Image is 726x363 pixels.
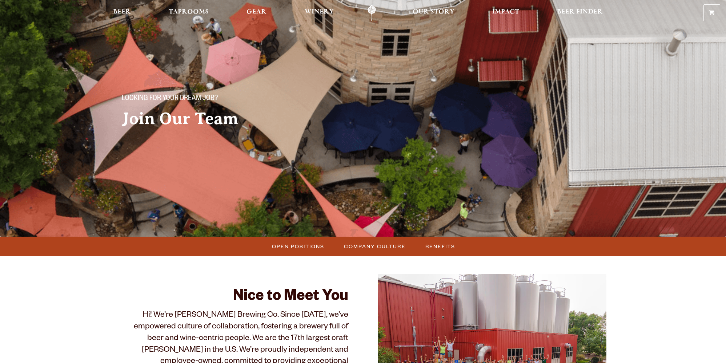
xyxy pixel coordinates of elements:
[340,241,409,252] a: Company Culture
[425,241,455,252] span: Benefits
[268,241,328,252] a: Open Positions
[344,241,406,252] span: Company Culture
[408,5,459,21] a: Our Story
[122,110,349,128] h2: Join Our Team
[492,9,519,15] span: Impact
[552,5,607,21] a: Beer Finder
[246,9,266,15] span: Gear
[242,5,271,21] a: Gear
[300,5,338,21] a: Winery
[421,241,459,252] a: Benefits
[164,5,213,21] a: Taprooms
[488,5,524,21] a: Impact
[108,5,136,21] a: Beer
[122,94,218,104] span: Looking for your dream job?
[120,289,349,306] h2: Nice to Meet You
[272,241,324,252] span: Open Positions
[358,5,385,21] a: Odell Home
[557,9,603,15] span: Beer Finder
[169,9,209,15] span: Taprooms
[305,9,334,15] span: Winery
[413,9,454,15] span: Our Story
[113,9,131,15] span: Beer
